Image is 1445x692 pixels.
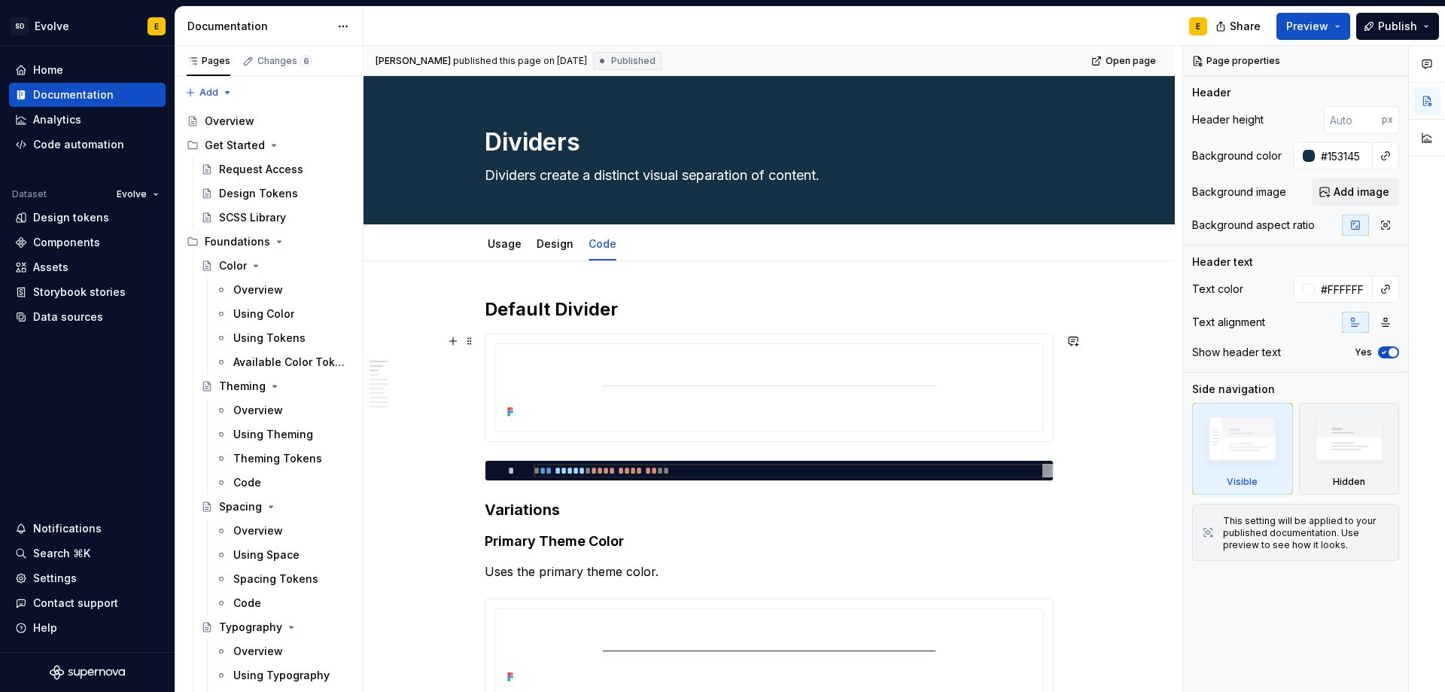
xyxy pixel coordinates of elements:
div: Visible [1192,403,1293,495]
a: Home [9,58,166,82]
span: Share [1230,19,1261,34]
div: Changes [257,55,312,67]
a: Spacing [195,495,357,519]
a: Request Access [195,157,357,181]
div: Code [233,475,261,490]
a: Code automation [9,133,166,157]
div: Background image [1192,184,1286,200]
div: Hidden [1299,403,1400,495]
div: This setting will be applied to your published documentation. Use preview to see how it looks. [1223,515,1389,551]
a: Components [9,230,166,255]
div: Search ⌘K [33,546,90,561]
a: Data sources [9,305,166,329]
a: Using Theming [209,422,357,447]
div: Contact support [33,596,118,611]
a: Design tokens [9,206,166,230]
a: Design [537,237,573,250]
button: Notifications [9,517,166,541]
div: Help [33,620,57,636]
div: Header height [1192,112,1264,127]
a: Assets [9,255,166,279]
a: Spacing Tokens [209,567,357,591]
div: Storybook stories [33,285,126,300]
a: Typography [195,615,357,639]
a: Open page [1087,50,1163,72]
p: px [1382,114,1393,126]
div: Documentation [187,19,330,34]
span: [PERSON_NAME] [376,55,451,67]
div: Spacing [219,499,262,514]
div: Code [233,596,261,611]
input: Auto [1315,276,1373,303]
div: Text color [1192,282,1243,297]
div: E [154,20,159,32]
div: Using Theming [233,427,313,442]
a: Theming [195,374,357,398]
span: Published [611,55,656,67]
div: Overview [233,644,283,659]
div: Design tokens [33,210,109,225]
div: Background color [1192,148,1282,163]
input: Auto [1324,106,1382,133]
div: Request Access [219,162,303,177]
div: Dataset [12,188,47,200]
div: published this page on [DATE] [453,55,587,67]
div: Header text [1192,255,1253,270]
div: Visible [1227,476,1258,488]
a: Analytics [9,108,166,132]
a: Using Tokens [209,326,357,350]
h3: Variations [485,499,1054,520]
a: Usage [488,237,522,250]
button: Search ⌘K [9,541,166,565]
div: Color [219,258,247,273]
button: Share [1208,13,1270,40]
div: Code automation [33,137,124,152]
p: Uses the primary theme color. [485,562,1054,581]
span: Open page [1106,55,1156,67]
label: Yes [1355,346,1372,358]
a: Overview [181,109,357,133]
span: Publish [1378,19,1417,34]
a: Overview [209,519,357,543]
div: Typography [219,620,282,635]
div: Components [33,235,100,250]
div: Notifications [33,521,102,536]
a: Design Tokens [195,181,357,206]
div: Header [1192,85,1231,100]
a: Overview [209,278,357,302]
span: Evolve [117,188,147,200]
div: Get Started [205,138,265,153]
div: Analytics [33,112,81,127]
div: Design [531,227,580,259]
input: Auto [1315,142,1373,169]
div: Show header text [1192,345,1281,360]
a: Documentation [9,83,166,107]
div: Available Color Tokens [233,355,348,370]
button: Preview [1276,13,1350,40]
a: Theming Tokens [209,447,357,471]
div: Get Started [181,133,357,157]
svg: Supernova Logo [50,665,125,680]
div: Data sources [33,309,103,325]
div: Theming [219,379,266,394]
a: Color [195,254,357,278]
div: Foundations [205,234,270,249]
div: Hidden [1333,476,1365,488]
span: Add [199,87,218,99]
div: E [1196,20,1200,32]
a: Storybook stories [9,280,166,304]
div: Using Space [233,547,300,562]
a: Using Space [209,543,357,567]
div: Foundations [181,230,357,254]
div: Overview [205,114,254,129]
span: Add image [1334,184,1389,200]
textarea: Dividers [482,124,1051,160]
a: Available Color Tokens [209,350,357,374]
div: Usage [482,227,528,259]
a: Code [209,471,357,495]
span: 6 [300,55,312,67]
button: Help [9,616,166,640]
div: Documentation [33,87,114,102]
div: Code [583,227,622,259]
